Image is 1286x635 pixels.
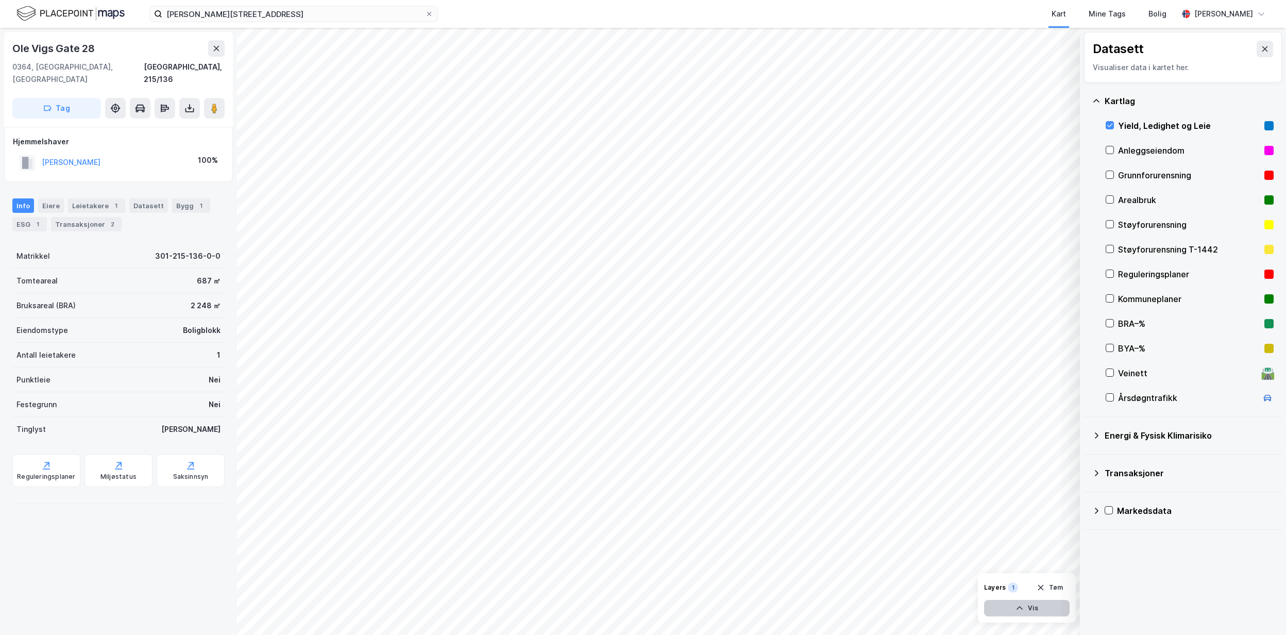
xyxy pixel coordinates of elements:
input: Søk på adresse, matrikkel, gårdeiere, leietakere eller personer [162,6,425,22]
div: Energi & Fysisk Klimarisiko [1105,429,1274,442]
button: Tøm [1030,579,1070,596]
div: BRA–% [1118,317,1260,330]
div: 301-215-136-0-0 [155,250,221,262]
div: [PERSON_NAME] [1194,8,1253,20]
div: Festegrunn [16,398,57,411]
div: Layers [984,583,1006,592]
div: [GEOGRAPHIC_DATA], 215/136 [144,61,225,86]
div: 1 [217,349,221,361]
div: Anleggseiendom [1118,144,1260,157]
div: Kart [1052,8,1066,20]
div: Eiere [38,198,64,213]
div: Hjemmelshaver [13,136,224,148]
div: Punktleie [16,374,50,386]
div: Kontrollprogram for chat [1234,586,1286,635]
div: Mine Tags [1089,8,1126,20]
div: ESG [12,217,47,231]
div: Transaksjoner [1105,467,1274,479]
div: Årsdøgntrafikk [1118,392,1257,404]
div: Støyforurensning T-1442 [1118,243,1260,256]
div: Bruksareal (BRA) [16,299,76,312]
div: 0364, [GEOGRAPHIC_DATA], [GEOGRAPHIC_DATA] [12,61,144,86]
div: 🛣️ [1261,366,1275,380]
div: Leietakere [68,198,125,213]
div: Antall leietakere [16,349,76,361]
button: Tag [12,98,101,119]
div: 100% [198,154,218,166]
div: Markedsdata [1117,505,1274,517]
div: Transaksjoner [51,217,122,231]
button: Vis [984,600,1070,616]
div: Tinglyst [16,423,46,436]
div: Kartlag [1105,95,1274,107]
div: 1 [196,200,206,211]
div: Veinett [1118,367,1257,379]
div: Støyforurensning [1118,219,1260,231]
div: 1 [1008,582,1018,593]
div: Yield, Ledighet og Leie [1118,120,1260,132]
div: Eiendomstype [16,324,68,337]
div: Boligblokk [183,324,221,337]
div: Reguleringsplaner [1118,268,1260,280]
img: logo.f888ab2527a4732fd821a326f86c7f29.svg [16,5,125,23]
div: Arealbruk [1118,194,1260,206]
div: Datasett [129,198,168,213]
div: Bolig [1148,8,1166,20]
iframe: Chat Widget [1234,586,1286,635]
div: Reguleringsplaner [17,473,75,481]
div: Saksinnsyn [173,473,209,481]
div: 1 [111,200,121,211]
div: Info [12,198,34,213]
div: 1 [32,219,43,229]
div: Nei [209,398,221,411]
div: Matrikkel [16,250,50,262]
div: Tomteareal [16,275,58,287]
div: Datasett [1093,41,1144,57]
div: 2 248 ㎡ [191,299,221,312]
div: 687 ㎡ [197,275,221,287]
div: Nei [209,374,221,386]
div: Miljøstatus [100,473,137,481]
div: Bygg [172,198,210,213]
div: Visualiser data i kartet her. [1093,61,1273,74]
div: Kommuneplaner [1118,293,1260,305]
div: Ole Vigs Gate 28 [12,40,97,57]
div: 2 [107,219,117,229]
div: [PERSON_NAME] [161,423,221,436]
div: Grunnforurensning [1118,169,1260,181]
div: BYA–% [1118,342,1260,355]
